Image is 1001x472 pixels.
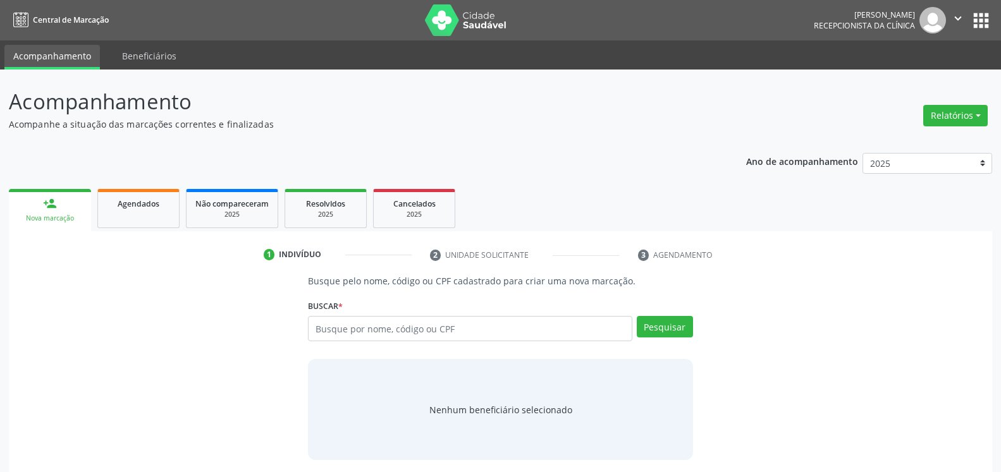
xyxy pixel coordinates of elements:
button:  [946,7,970,33]
label: Buscar [308,296,343,316]
a: Acompanhamento [4,45,100,70]
i:  [951,11,965,25]
button: apps [970,9,992,32]
span: Agendados [118,198,159,209]
span: Não compareceram [195,198,269,209]
div: 2025 [195,210,269,219]
button: Relatórios [923,105,988,126]
img: img [919,7,946,33]
div: [PERSON_NAME] [814,9,915,20]
p: Busque pelo nome, código ou CPF cadastrado para criar uma nova marcação. [308,274,692,287]
p: Acompanhe a situação das marcações correntes e finalizadas [9,118,697,131]
input: Busque por nome, código ou CPF [308,316,632,341]
div: person_add [43,197,57,210]
a: Beneficiários [113,45,185,67]
div: 2025 [294,210,357,219]
span: Nenhum beneficiário selecionado [429,403,572,416]
div: Indivíduo [279,249,321,260]
div: 2025 [383,210,446,219]
span: Recepcionista da clínica [814,20,915,31]
span: Central de Marcação [33,15,109,25]
p: Ano de acompanhamento [746,153,858,169]
button: Pesquisar [637,316,693,337]
a: Central de Marcação [9,9,109,30]
span: Resolvidos [306,198,345,209]
span: Cancelados [393,198,436,209]
p: Acompanhamento [9,86,697,118]
div: 1 [264,249,275,260]
div: Nova marcação [18,214,82,223]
